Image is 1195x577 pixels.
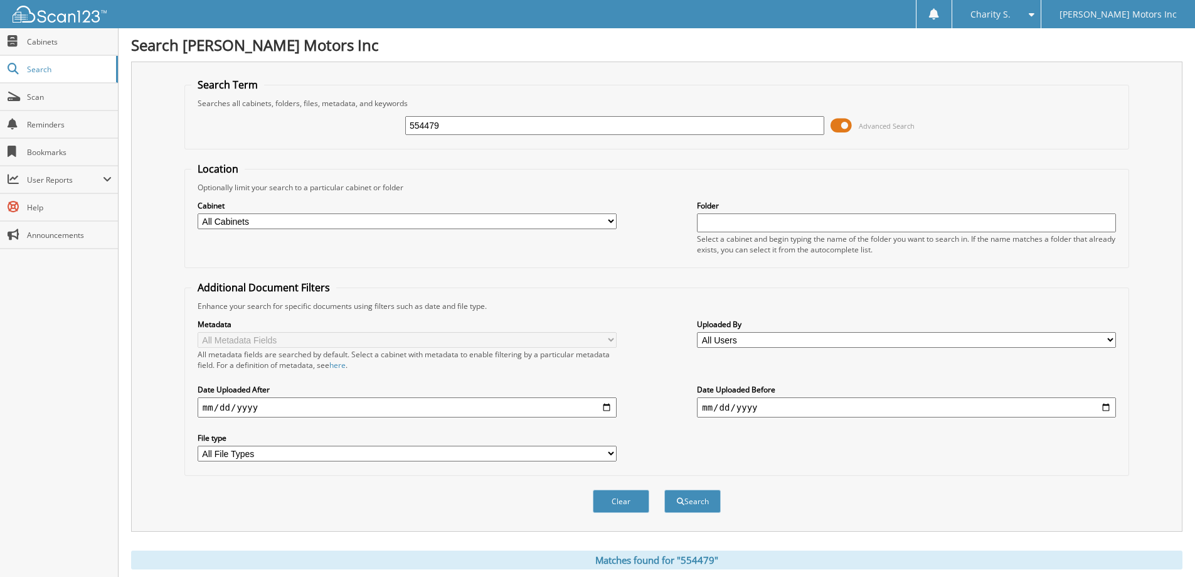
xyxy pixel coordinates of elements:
[27,147,112,158] span: Bookmarks
[1060,11,1177,18] span: [PERSON_NAME] Motors Inc
[27,36,112,47] span: Cabinets
[198,397,617,418] input: start
[329,360,346,370] a: here
[198,384,617,395] label: Date Uploaded After
[13,6,107,23] img: scan123-logo-white.svg
[697,397,1116,418] input: end
[191,281,336,294] legend: Additional Document Filters
[664,490,721,513] button: Search
[198,319,617,330] label: Metadata
[1132,517,1195,577] iframe: Chat Widget
[131,35,1182,55] h1: Search [PERSON_NAME] Motors Inc
[198,349,617,370] div: All metadata fields are searched by default. Select a cabinet with metadata to enable filtering b...
[27,230,112,240] span: Announcements
[27,202,112,213] span: Help
[191,182,1122,193] div: Optionally limit your search to a particular cabinet or folder
[593,490,649,513] button: Clear
[191,162,245,176] legend: Location
[191,98,1122,109] div: Searches all cabinets, folders, files, metadata, and keywords
[191,301,1122,311] div: Enhance your search for specific documents using filters such as date and file type.
[27,175,103,185] span: User Reports
[859,121,915,131] span: Advanced Search
[697,384,1116,395] label: Date Uploaded Before
[198,200,617,211] label: Cabinet
[970,11,1011,18] span: Charity S.
[131,551,1182,569] div: Matches found for "554479"
[27,64,110,75] span: Search
[191,78,264,92] legend: Search Term
[198,433,617,443] label: File type
[27,92,112,102] span: Scan
[27,119,112,130] span: Reminders
[697,200,1116,211] label: Folder
[697,234,1116,255] div: Select a cabinet and begin typing the name of the folder you want to search in. If the name match...
[697,319,1116,330] label: Uploaded By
